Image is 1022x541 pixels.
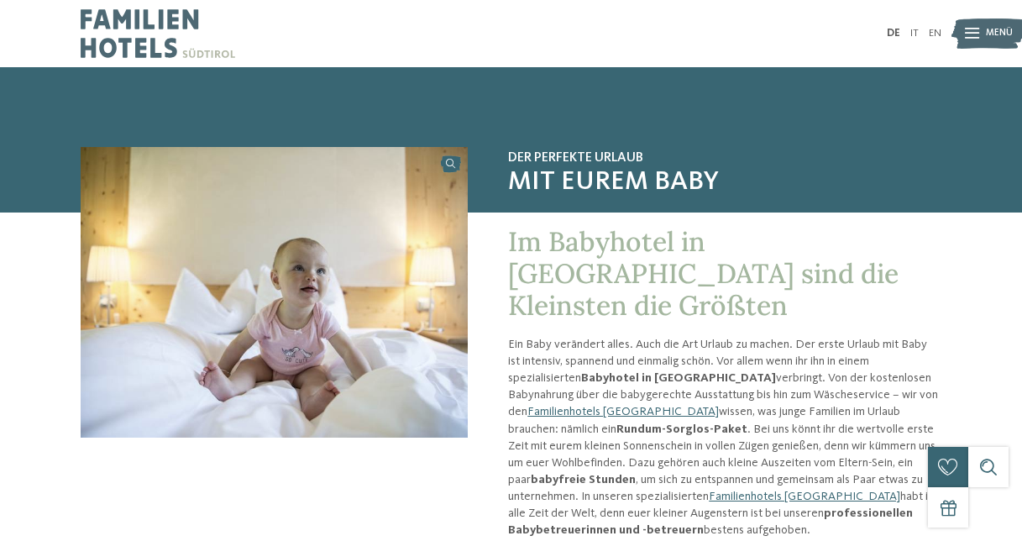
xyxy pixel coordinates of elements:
img: Babyhotel in Südtirol für einen ganz entspannten Urlaub [81,147,468,438]
a: Familienhotels [GEOGRAPHIC_DATA] [527,406,719,418]
a: Familienhotels [GEOGRAPHIC_DATA] [709,491,900,502]
strong: Rundum-Sorglos-Paket [616,423,747,435]
span: Der perfekte Urlaub [508,150,941,166]
span: mit eurem Baby [508,166,941,198]
a: DE [887,28,900,39]
strong: babyfreie Stunden [531,474,636,486]
a: IT [910,28,919,39]
a: EN [929,28,941,39]
p: Ein Baby verändert alles. Auch die Art Urlaub zu machen. Der erste Urlaub mit Baby ist intensiv, ... [508,336,941,539]
strong: Babyhotel in [GEOGRAPHIC_DATA] [581,372,776,384]
span: Menü [986,27,1013,40]
span: Im Babyhotel in [GEOGRAPHIC_DATA] sind die Kleinsten die Größten [508,224,899,323]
